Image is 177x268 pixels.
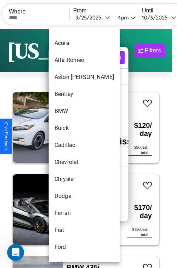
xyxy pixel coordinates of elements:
li: BMW [49,103,120,120]
iframe: Intercom live chat [7,244,24,261]
div: Give Feedback [4,122,8,151]
li: Cadillac [49,137,120,154]
li: Ferrari [49,205,120,222]
li: Buick [49,120,120,137]
li: Alfa Romeo [49,52,120,69]
li: Acura [49,35,120,52]
li: Fiat [49,222,120,239]
li: Bentley [49,86,120,103]
li: Chevrolet [49,154,120,171]
li: Aston [PERSON_NAME] [49,69,120,86]
li: Ford [49,239,120,256]
li: Dodge [49,188,120,205]
li: Chrysler [49,171,120,188]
